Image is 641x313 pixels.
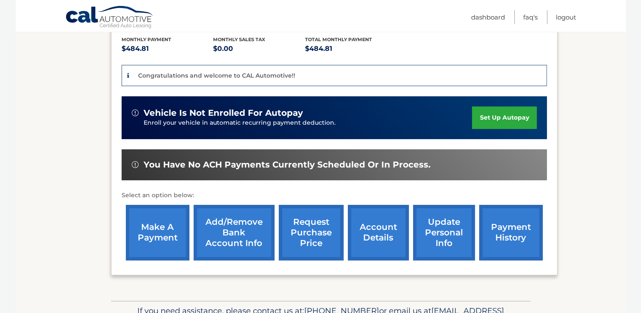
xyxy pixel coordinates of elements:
[348,205,409,260] a: account details
[523,10,538,24] a: FAQ's
[122,43,214,55] p: $484.81
[556,10,576,24] a: Logout
[213,43,305,55] p: $0.00
[194,205,275,260] a: Add/Remove bank account info
[132,161,139,168] img: alert-white.svg
[65,6,154,30] a: Cal Automotive
[279,205,344,260] a: request purchase price
[144,118,472,128] p: Enroll your vehicle in automatic recurring payment deduction.
[126,205,189,260] a: make a payment
[132,109,139,116] img: alert-white.svg
[305,36,372,42] span: Total Monthly Payment
[413,205,475,260] a: update personal info
[305,43,397,55] p: $484.81
[122,36,171,42] span: Monthly Payment
[472,106,536,129] a: set up autopay
[213,36,265,42] span: Monthly sales Tax
[471,10,505,24] a: Dashboard
[138,72,295,79] p: Congratulations and welcome to CAL Automotive!!
[122,190,547,201] p: Select an option below:
[479,205,543,260] a: payment history
[144,108,303,118] span: vehicle is not enrolled for autopay
[144,159,430,170] span: You have no ACH payments currently scheduled or in process.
